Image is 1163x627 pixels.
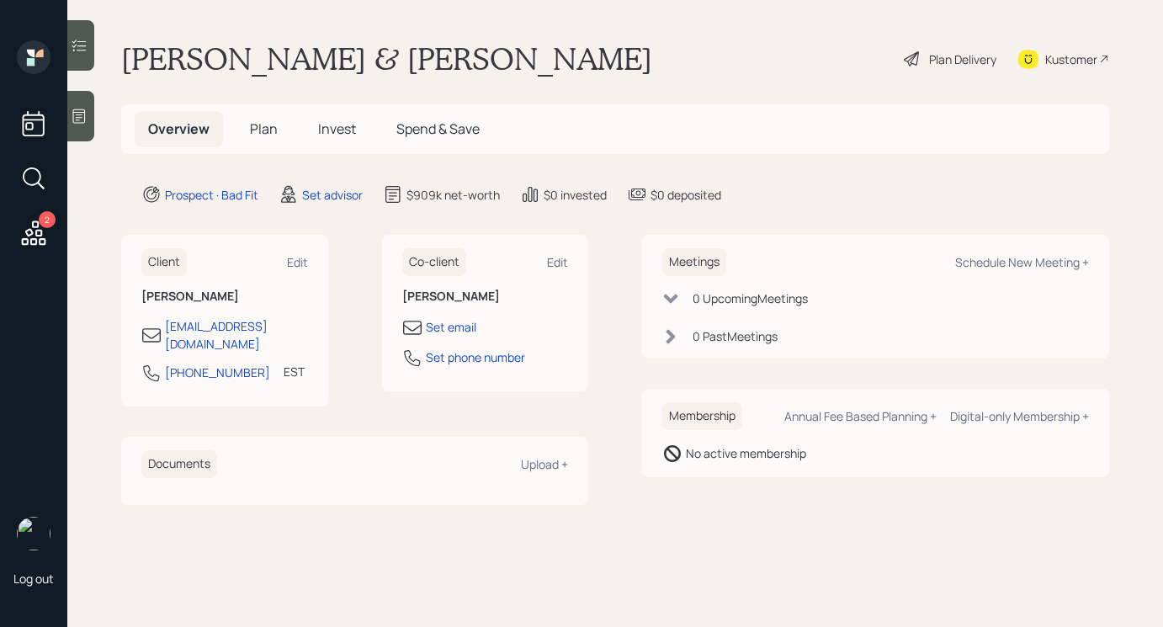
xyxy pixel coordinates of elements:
[406,186,500,204] div: $909k net-worth
[141,290,308,304] h6: [PERSON_NAME]
[693,327,778,345] div: 0 Past Meeting s
[955,254,1089,270] div: Schedule New Meeting +
[165,317,308,353] div: [EMAIL_ADDRESS][DOMAIN_NAME]
[693,290,808,307] div: 0 Upcoming Meeting s
[784,408,937,424] div: Annual Fee Based Planning +
[121,40,652,77] h1: [PERSON_NAME] & [PERSON_NAME]
[141,248,187,276] h6: Client
[651,186,721,204] div: $0 deposited
[662,402,742,430] h6: Membership
[148,120,210,138] span: Overview
[17,517,50,550] img: aleksandra-headshot.png
[165,364,270,381] div: [PHONE_NUMBER]
[426,318,476,336] div: Set email
[426,348,525,366] div: Set phone number
[521,456,568,472] div: Upload +
[929,50,996,68] div: Plan Delivery
[13,571,54,587] div: Log out
[250,120,278,138] span: Plan
[141,450,217,478] h6: Documents
[396,120,480,138] span: Spend & Save
[662,248,726,276] h6: Meetings
[402,248,466,276] h6: Co-client
[950,408,1089,424] div: Digital-only Membership +
[686,444,806,462] div: No active membership
[39,211,56,228] div: 2
[302,186,363,204] div: Set advisor
[402,290,569,304] h6: [PERSON_NAME]
[284,363,305,380] div: EST
[287,254,308,270] div: Edit
[1045,50,1097,68] div: Kustomer
[318,120,356,138] span: Invest
[544,186,607,204] div: $0 invested
[165,186,258,204] div: Prospect · Bad Fit
[547,254,568,270] div: Edit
